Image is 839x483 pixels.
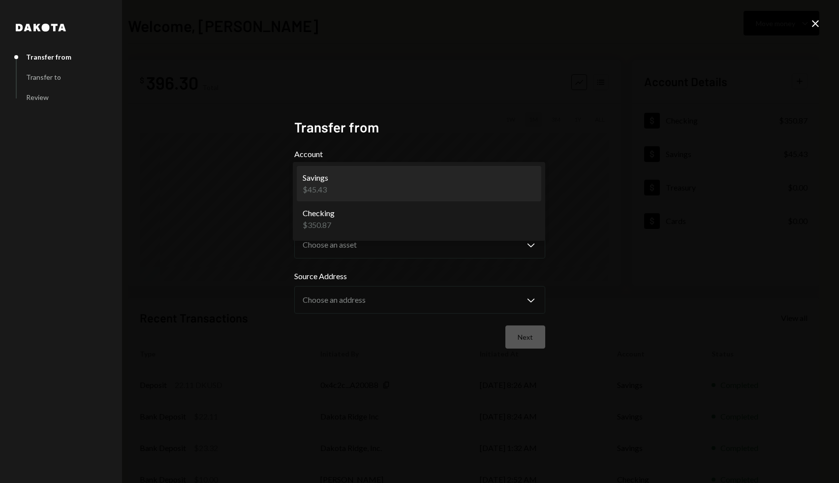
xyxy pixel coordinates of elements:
button: Asset [294,231,545,258]
h2: Transfer from [294,118,545,137]
label: Source Address [294,270,545,282]
button: Source Address [294,286,545,314]
div: Savings [303,172,328,184]
label: Account [294,148,545,160]
div: Review [26,93,49,101]
div: $350.87 [303,219,335,231]
div: Checking [303,207,335,219]
div: Transfer from [26,53,71,61]
div: $45.43 [303,184,328,195]
div: Transfer to [26,73,61,81]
